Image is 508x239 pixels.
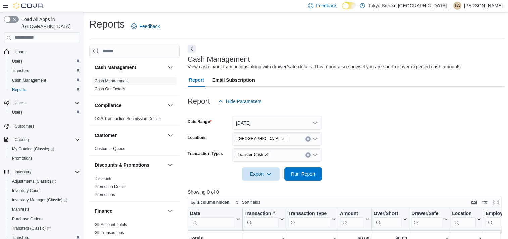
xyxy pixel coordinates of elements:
button: Display options [481,198,489,206]
h3: Discounts & Promotions [95,162,149,169]
button: Keyboard shortcuts [470,198,478,206]
button: Users [7,57,83,66]
span: Email Subscription [212,73,255,87]
input: Dark Mode [342,2,356,9]
div: Date [190,210,235,228]
span: Transfer Cash [238,151,263,158]
label: Locations [188,135,207,140]
button: Cash Management [166,63,174,71]
button: Users [1,98,83,108]
button: Compliance [95,102,165,109]
span: Users [12,110,22,115]
button: Reports [7,85,83,94]
button: Inventory [12,168,34,176]
label: Transaction Types [188,151,223,156]
span: Catalog [15,137,29,142]
button: Finance [95,208,165,214]
a: Users [9,57,25,65]
span: Inventory Count [9,187,80,195]
span: Hide Parameters [226,98,261,105]
span: Inventory Count [12,188,41,193]
button: Transfers [7,66,83,76]
button: Next [188,45,196,53]
a: My Catalog (Classic) [9,145,57,153]
h3: Report [188,97,210,105]
h3: Cash Management [95,64,136,71]
span: Adjustments (Classic) [12,179,56,184]
div: Drawer/Safe [411,210,442,228]
span: Purchase Orders [9,215,80,223]
button: Drawer/Safe [411,210,448,228]
span: Transfers [9,67,80,75]
span: My Catalog (Classic) [9,145,80,153]
button: Compliance [166,101,174,109]
button: Inventory [1,167,83,177]
span: [GEOGRAPHIC_DATA] [238,135,280,142]
button: Customer [166,131,174,139]
div: Drawer/Safe [411,210,442,217]
button: Open list of options [313,136,318,142]
button: Date [190,210,240,228]
span: Manifests [9,205,80,213]
div: Discounts & Promotions [89,175,180,201]
button: Cash Management [7,76,83,85]
button: Cash Management [95,64,165,71]
div: Compliance [89,115,180,126]
span: Portage La Prairie [235,135,288,142]
button: Catalog [1,135,83,144]
a: Manifests [9,205,32,213]
button: Manifests [7,205,83,214]
span: Purchase Orders [12,216,43,222]
span: Run Report [291,171,315,177]
span: Home [12,48,80,56]
button: 1 column hidden [188,198,232,206]
button: [DATE] [232,116,322,130]
button: Users [12,99,28,107]
button: Customers [1,121,83,131]
div: Location [452,210,476,228]
span: Home [15,49,26,55]
a: Cash Out Details [95,87,125,91]
span: Sort fields [242,200,260,205]
span: Users [9,57,80,65]
span: Customers [12,122,80,130]
span: Inventory [15,169,31,175]
a: Feedback [129,19,163,33]
h3: Finance [95,208,112,214]
button: Remove Transfer Cash from selection in this group [264,153,268,157]
a: Adjustments (Classic) [7,177,83,186]
span: Transfers [12,68,29,74]
a: Purchase Orders [9,215,45,223]
p: Tokyo Smoke [GEOGRAPHIC_DATA] [368,2,447,10]
label: Date Range [188,119,212,124]
span: GL Transactions [95,230,124,235]
a: Customer Queue [95,146,125,151]
span: Cash Management [95,78,129,84]
button: Discounts & Promotions [166,161,174,169]
div: Over/Short [374,210,402,228]
button: Customer [95,132,165,139]
a: Promotions [9,154,35,162]
button: Inventory Count [7,186,83,195]
span: Customers [15,124,34,129]
span: Cash Management [9,76,80,84]
span: Feedback [139,23,160,30]
a: Inventory Count [9,187,43,195]
a: Cash Management [9,76,49,84]
p: | [449,2,451,10]
button: Open list of options [313,152,318,158]
button: Transaction # [244,210,284,228]
span: Promotions [95,192,115,197]
a: Inventory Manager (Classic) [7,195,83,205]
button: Sort fields [233,198,263,206]
div: Amount [340,210,364,217]
button: Amount [340,210,369,228]
div: Location [452,210,476,217]
button: Discounts & Promotions [95,162,165,169]
button: Transaction Type [288,210,336,228]
span: OCS Transaction Submission Details [95,116,161,122]
span: Users [15,100,25,106]
a: GL Account Totals [95,222,127,227]
div: Cash Management [89,77,180,96]
span: Adjustments (Classic) [9,177,80,185]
